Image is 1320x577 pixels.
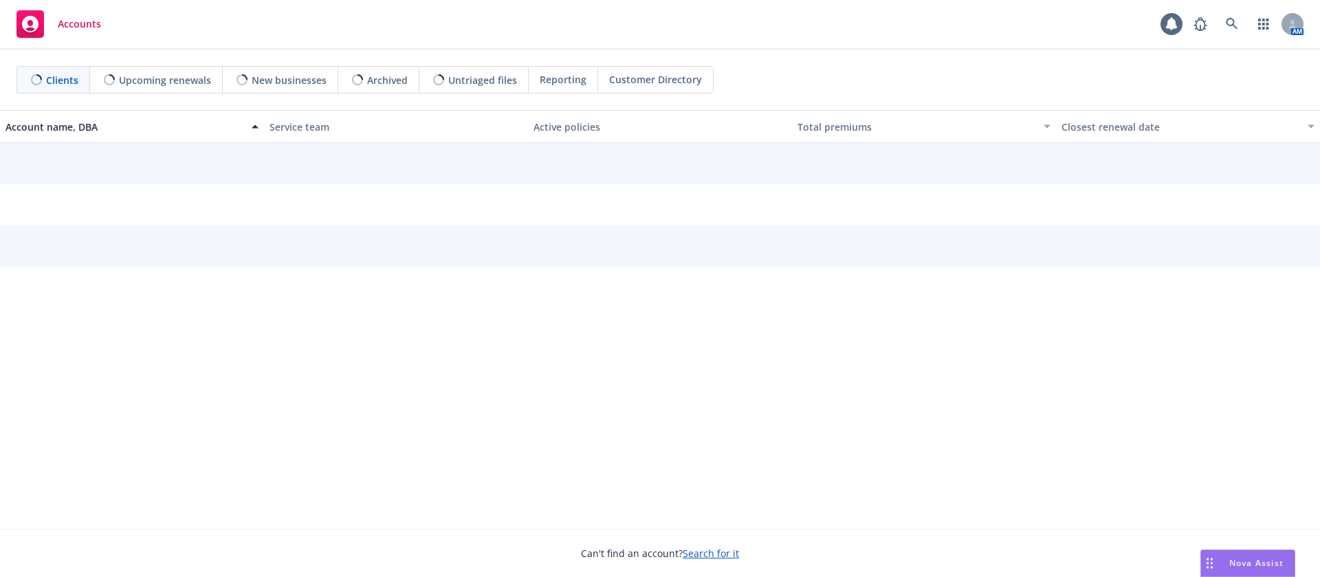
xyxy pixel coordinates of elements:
button: Nova Assist [1200,549,1295,577]
a: Switch app [1250,10,1277,38]
button: Closest renewal date [1056,110,1320,143]
div: Account name, DBA [5,120,243,134]
span: Can't find an account? [581,546,739,560]
a: Search for it [683,547,739,560]
span: Archived [367,73,408,87]
span: Nova Assist [1229,557,1284,569]
button: Service team [264,110,528,143]
span: Customer Directory [609,72,702,87]
span: Clients [46,73,78,87]
span: Reporting [540,72,586,87]
div: Active policies [533,120,786,134]
button: Total premiums [792,110,1056,143]
a: Report a Bug [1187,10,1214,38]
div: Total premiums [797,120,1035,134]
div: Service team [269,120,522,134]
span: Accounts [58,19,101,30]
a: Search [1218,10,1246,38]
span: New businesses [252,73,327,87]
a: Accounts [11,5,107,43]
span: Untriaged files [448,73,517,87]
span: Upcoming renewals [119,73,211,87]
div: Closest renewal date [1061,120,1299,134]
div: Drag to move [1201,550,1218,576]
button: Active policies [528,110,792,143]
